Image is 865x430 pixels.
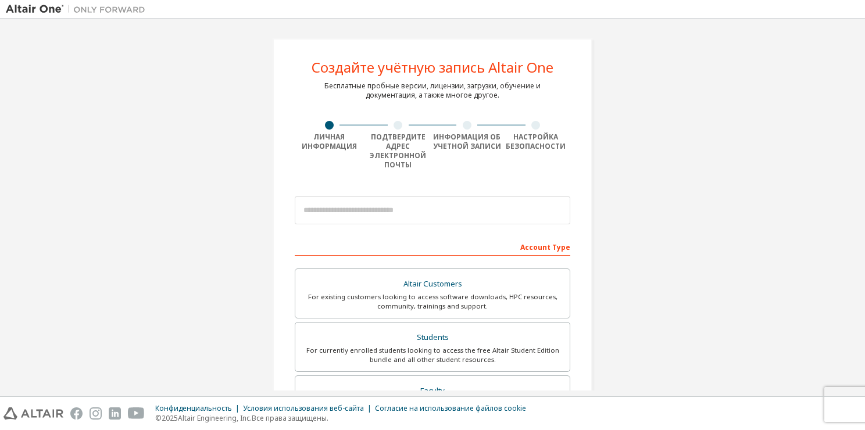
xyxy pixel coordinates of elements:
img: instagram.svg [90,407,102,420]
ya-tr-span: 2025 [162,413,178,423]
ya-tr-span: Информация об учетной записи [433,132,501,151]
img: altair_logo.svg [3,407,63,420]
ya-tr-span: Бесплатные пробные версии, лицензии, загрузки, обучение и [324,81,541,91]
ya-tr-span: Настройка безопасности [506,132,566,151]
div: Account Type [295,237,570,256]
img: linkedin.svg [109,407,121,420]
ya-tr-span: Конфиденциальность [155,403,232,413]
div: Faculty [302,383,563,399]
ya-tr-span: © [155,413,162,423]
div: For existing customers looking to access software downloads, HPC resources, community, trainings ... [302,292,563,311]
ya-tr-span: Условия использования веб-сайта [243,403,364,413]
ya-tr-span: Личная информация [302,132,357,151]
div: Altair Customers [302,276,563,292]
ya-tr-span: Все права защищены. [252,413,328,423]
div: Students [302,329,563,346]
div: For currently enrolled students looking to access the free Altair Student Edition bundle and all ... [302,346,563,364]
img: Альтаир Один [6,3,151,15]
ya-tr-span: Согласие на использование файлов cookie [375,403,526,413]
ya-tr-span: Создайте учётную запись Altair One [312,58,553,77]
ya-tr-span: Подтвердите адрес электронной почты [370,132,426,170]
ya-tr-span: документация, а также многое другое. [366,90,499,100]
img: youtube.svg [128,407,145,420]
img: facebook.svg [70,407,83,420]
ya-tr-span: Altair Engineering, Inc. [178,413,252,423]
